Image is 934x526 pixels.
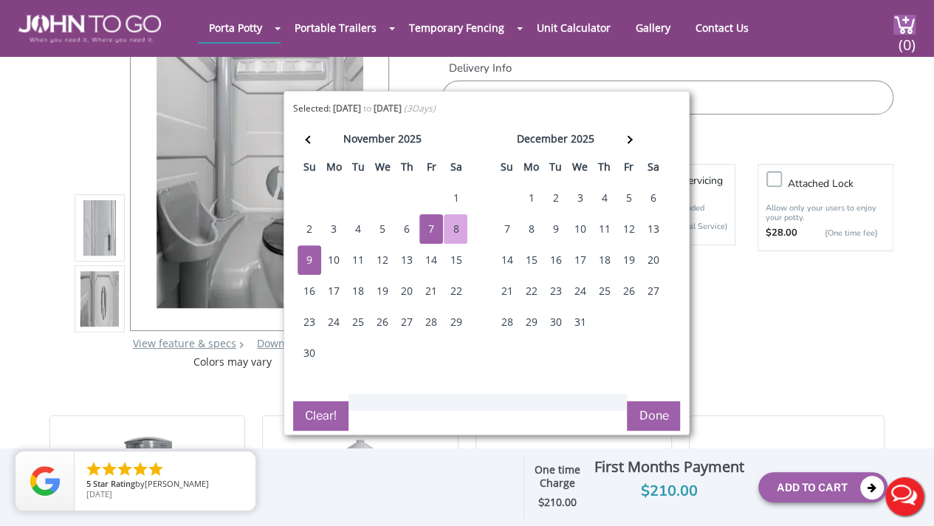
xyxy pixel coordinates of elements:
strong: One time Charge [535,462,580,491]
div: 1 [519,183,543,213]
div: 28 [419,307,443,337]
th: th [592,156,617,182]
div: 9 [543,214,567,244]
th: fr [617,156,641,182]
th: we [568,156,592,182]
span: [DATE] [86,488,112,499]
p: {One time fee} [805,226,878,241]
div: 18 [592,245,616,275]
div: 21 [495,276,518,306]
span: (0) [898,23,916,55]
div: 31 [568,307,591,337]
div: 8 [519,214,543,244]
button: Clear! [293,401,348,431]
div: 6 [395,214,419,244]
div: 3 [568,183,591,213]
a: Download Pdf [257,336,326,350]
img: Product [80,56,119,404]
div: 5 [617,183,640,213]
th: mo [519,156,543,182]
div: 18 [346,276,370,306]
img: Product [80,127,119,475]
div: 21 [419,276,443,306]
div: 6 [641,183,665,213]
p: Allow only your users to enjoy your potty. [766,203,885,222]
div: 11 [346,245,370,275]
div: 25 [592,276,616,306]
span: Selected: [293,102,331,115]
img: cart a [893,15,916,35]
input: Delivery Address [442,81,893,115]
div: 17 [322,276,346,306]
span: 3 [407,102,412,115]
th: tu [346,156,371,182]
th: fr [419,156,444,182]
div: First Months Payment [591,454,747,479]
li:  [147,460,165,478]
div: 12 [617,214,640,244]
div: 5 [371,214,394,244]
th: we [371,156,395,182]
a: Contact Us [684,13,760,42]
a: Unit Calculator [526,13,622,42]
span: to [363,102,371,115]
img: JOHN to go [18,15,161,43]
img: right arrow icon [239,341,244,348]
div: 23 [543,276,567,306]
a: View feature & specs [133,336,236,350]
div: 20 [641,245,665,275]
th: mo [322,156,346,182]
button: Live Chat [875,467,934,526]
div: 19 [371,276,394,306]
button: Done [627,401,680,431]
span: by [86,479,244,490]
div: 14 [419,245,443,275]
th: sa [641,156,665,182]
div: 27 [641,276,665,306]
div: december [517,129,568,149]
div: 29 [519,307,543,337]
div: 2025 [571,129,594,149]
div: 19 [617,245,640,275]
div: 23 [298,307,321,337]
div: 10 [568,214,591,244]
strong: $ [538,496,577,510]
span: 210.00 [544,495,577,509]
div: 29 [444,307,467,337]
th: su [495,156,519,182]
th: th [395,156,419,182]
a: Temporary Fencing [398,13,515,42]
a: Gallery [625,13,681,42]
b: [DATE] [374,102,402,115]
div: 24 [322,307,346,337]
div: 15 [519,245,543,275]
div: 16 [543,245,567,275]
div: november [343,129,395,149]
th: sa [444,156,468,182]
div: 11 [592,214,616,244]
div: $210.00 [591,479,747,503]
span: 5 [86,478,91,489]
div: 26 [371,307,394,337]
div: Colors may vary [75,355,390,369]
div: 4 [346,214,370,244]
div: 17 [568,245,591,275]
div: 4 [592,183,616,213]
div: 13 [641,214,665,244]
div: 10 [322,245,346,275]
label: Delivery Info [442,61,893,76]
div: 9 [298,245,321,275]
img: Product [157,7,363,355]
div: 16 [298,276,321,306]
div: 8 [444,214,467,244]
li:  [85,460,103,478]
div: 30 [543,307,567,337]
span: Star Rating [93,478,135,489]
div: 27 [395,307,419,337]
img: Review Rating [30,466,60,496]
div: 22 [519,276,543,306]
button: Add To Cart [758,472,887,502]
div: 20 [395,276,419,306]
div: 2 [298,214,321,244]
div: 1 [444,183,467,213]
